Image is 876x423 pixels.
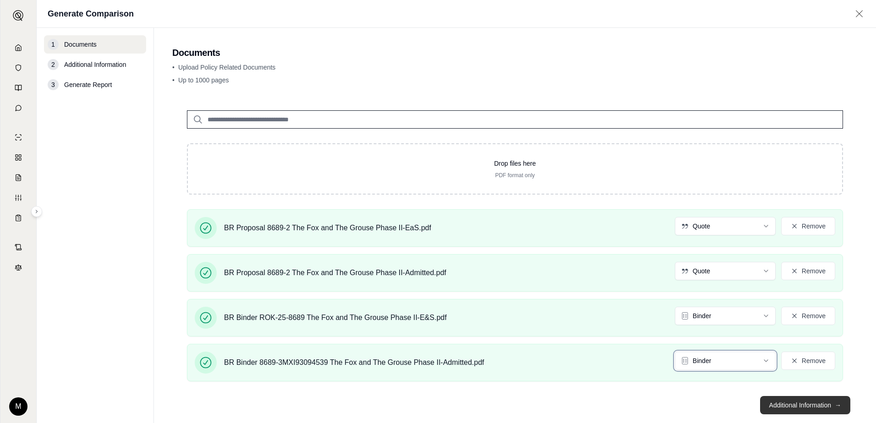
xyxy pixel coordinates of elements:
[13,10,24,21] img: Expand sidebar
[48,7,134,20] h1: Generate Comparison
[224,357,484,368] span: BR Binder 8689-3MXI93094539 The Fox and The Grouse Phase II-Admitted.pdf
[203,159,827,168] p: Drop files here
[6,258,31,277] a: Legal Search Engine
[48,59,59,70] div: 2
[172,46,858,59] h2: Documents
[224,267,446,278] span: BR Proposal 8689-2 The Fox and The Grouse Phase II-Admitted.pdf
[6,59,31,77] a: Documents Vault
[6,38,31,57] a: Home
[178,76,229,84] span: Up to 1000 pages
[6,128,31,146] a: Single Policy
[9,6,27,25] button: Expand sidebar
[64,40,97,49] span: Documents
[203,172,827,179] p: PDF format only
[48,79,59,90] div: 3
[6,148,31,167] a: Policy Comparisons
[6,209,31,227] a: Coverage Table
[781,307,835,325] button: Remove
[172,64,175,71] span: •
[6,79,31,97] a: Prompt Library
[781,352,835,370] button: Remove
[9,397,27,416] div: M
[64,80,112,89] span: Generate Report
[6,99,31,117] a: Chat
[64,60,126,69] span: Additional Information
[31,206,42,217] button: Expand sidebar
[781,217,835,235] button: Remove
[172,76,175,84] span: •
[835,401,841,410] span: →
[6,168,31,187] a: Claim Coverage
[48,39,59,50] div: 1
[224,312,447,323] span: BR Binder ROK-25-8689 The Fox and The Grouse Phase II-E&S.pdf
[6,189,31,207] a: Custom Report
[6,238,31,256] a: Contract Analysis
[781,262,835,280] button: Remove
[760,396,850,414] button: Additional Information→
[178,64,275,71] span: Upload Policy Related Documents
[224,222,431,233] span: BR Proposal 8689-2 The Fox and The Grouse Phase II-EaS.pdf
